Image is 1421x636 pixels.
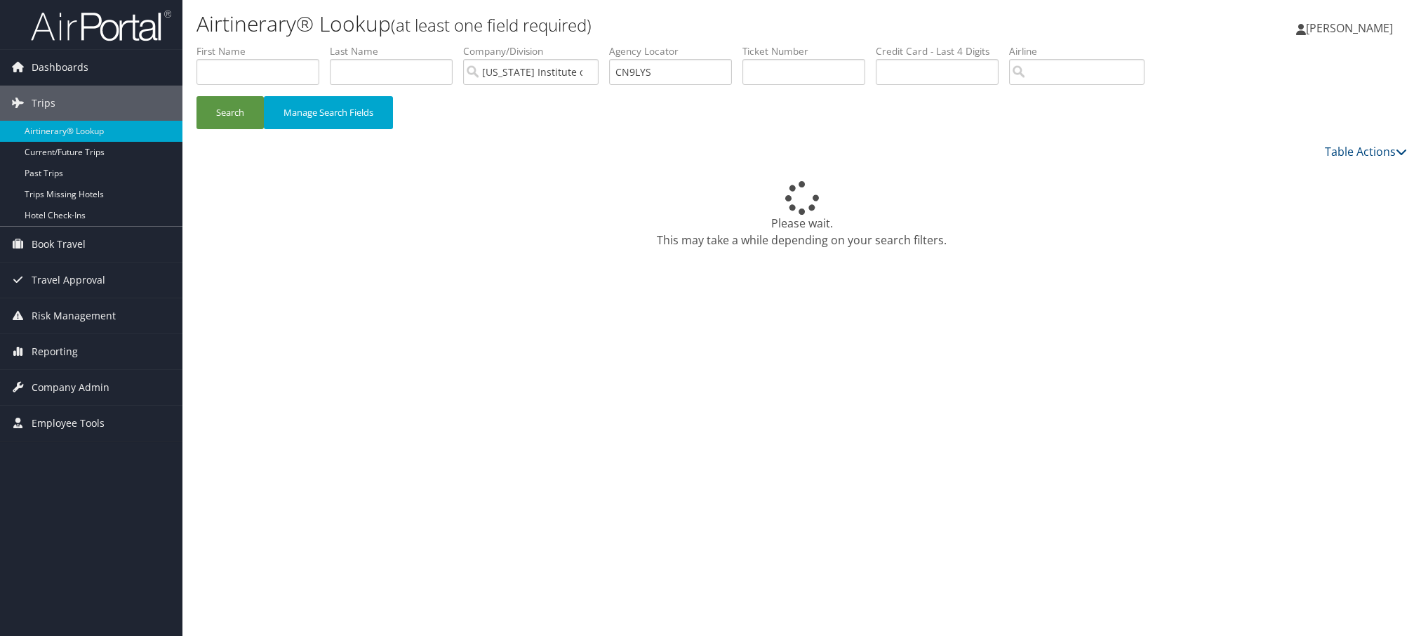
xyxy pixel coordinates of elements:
[32,227,86,262] span: Book Travel
[1306,20,1393,36] span: [PERSON_NAME]
[32,86,55,121] span: Trips
[32,50,88,85] span: Dashboards
[391,13,592,37] small: (at least one field required)
[196,181,1407,249] div: Please wait. This may take a while depending on your search filters.
[31,9,171,42] img: airportal-logo.png
[196,96,264,129] button: Search
[609,44,742,58] label: Agency Locator
[1325,144,1407,159] a: Table Actions
[463,44,609,58] label: Company/Division
[32,263,105,298] span: Travel Approval
[1296,7,1407,49] a: [PERSON_NAME]
[742,44,876,58] label: Ticket Number
[196,44,330,58] label: First Name
[264,96,393,129] button: Manage Search Fields
[32,406,105,441] span: Employee Tools
[32,298,116,333] span: Risk Management
[32,370,109,405] span: Company Admin
[330,44,463,58] label: Last Name
[876,44,1009,58] label: Credit Card - Last 4 Digits
[1009,44,1155,58] label: Airline
[32,334,78,369] span: Reporting
[196,9,1003,39] h1: Airtinerary® Lookup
